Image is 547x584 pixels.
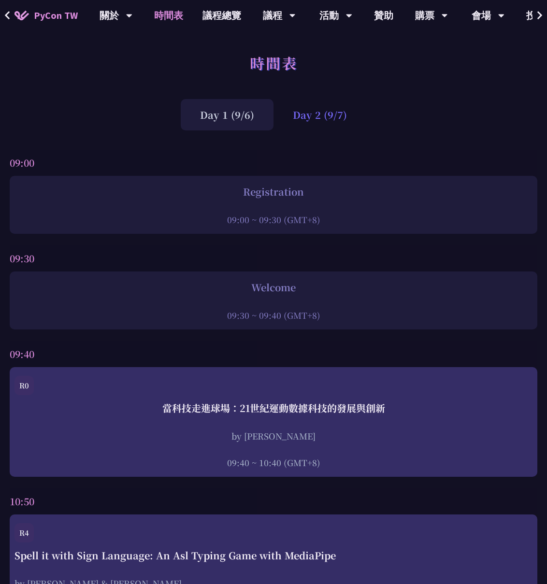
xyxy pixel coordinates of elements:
div: 09:30 ~ 09:40 (GMT+8) [14,309,533,321]
a: R0 當科技走進球場：21世紀運動數據科技的發展與創新 by [PERSON_NAME] 09:40 ~ 10:40 (GMT+8) [14,376,533,469]
img: Home icon of PyCon TW 2025 [14,11,29,20]
div: 09:30 [10,245,537,271]
div: Day 1 (9/6) [181,99,273,130]
div: 09:00 [10,150,537,176]
div: 09:40 ~ 10:40 (GMT+8) [14,456,533,469]
h1: 時間表 [250,48,298,77]
div: Spell it with Sign Language: An Asl Typing Game with MediaPipe [14,548,533,563]
div: by [PERSON_NAME] [14,430,533,442]
div: Welcome [14,280,533,295]
div: 09:00 ~ 09:30 (GMT+8) [14,214,533,226]
div: R0 [14,376,34,395]
div: 10:50 [10,488,537,514]
a: PyCon TW [5,3,87,28]
div: 當科技走進球場：21世紀運動數據科技的發展與創新 [14,401,533,415]
div: Day 2 (9/7) [273,99,366,130]
span: PyCon TW [34,8,78,23]
div: Registration [14,185,533,199]
div: R4 [14,523,34,542]
div: 09:40 [10,341,537,367]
